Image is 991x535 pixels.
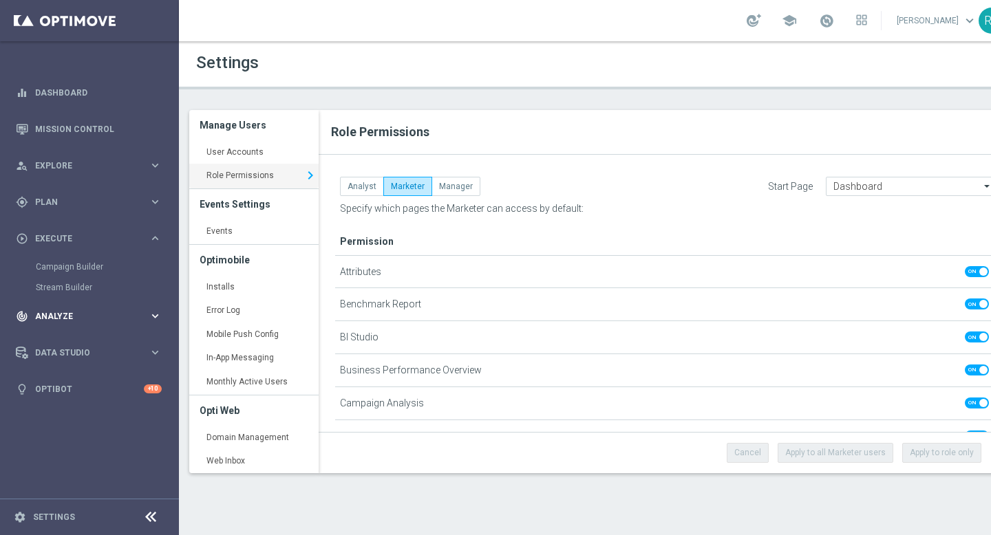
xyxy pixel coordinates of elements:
i: track_changes [16,310,28,323]
h3: Events Settings [200,189,308,219]
i: keyboard_arrow_right [149,346,162,359]
i: keyboard_arrow_right [149,195,162,208]
span: Benchmark Report [340,298,421,310]
a: Stream Builder [36,282,143,293]
button: Apply to role only [902,443,981,462]
span: Data Studio [35,349,149,357]
div: +10 [144,384,162,393]
button: Apply to all Marketer users [778,443,893,462]
i: keyboard_arrow_right [302,165,319,186]
button: Data Studio keyboard_arrow_right [15,347,162,358]
div: Campaign Builder [36,256,178,277]
div: Mission Control [16,111,162,147]
span: Cohorts Analysis [340,430,415,442]
i: keyboard_arrow_right [149,159,162,172]
a: Domain Management [189,426,319,450]
span: Plan [35,198,149,206]
a: Campaign Builder [36,261,143,272]
button: Mission Control [15,124,162,135]
div: Explore [16,160,149,172]
div: Plan [16,196,149,208]
i: settings [14,511,26,523]
button: Cancel [727,443,769,462]
i: lightbulb [16,383,28,395]
span: Execute [35,234,149,243]
i: play_circle_outline [16,232,28,245]
a: Error Log [189,298,319,323]
a: [PERSON_NAME]keyboard_arrow_down [895,10,979,31]
span: Attributes [340,266,381,278]
i: keyboard_arrow_right [149,309,162,323]
div: Dashboard [16,74,162,111]
button: person_search Explore keyboard_arrow_right [15,160,162,171]
span: BI Studio [340,331,379,343]
span: Explore [35,162,149,170]
h3: Opti Web [200,395,308,426]
i: equalizer [16,87,28,99]
h3: Optimobile [200,245,308,275]
span: Campaign Analysis [340,397,424,409]
button: lightbulb Optibot +10 [15,384,162,395]
i: keyboard_arrow_right [149,232,162,245]
i: gps_fixed [16,196,28,208]
h1: Settings [196,53,588,73]
div: Analyze [16,310,149,323]
button: Marketer [383,177,432,196]
label: Start Page [768,181,813,193]
a: Mobile Push Config [189,323,319,347]
a: Events [189,219,319,244]
a: Installs [189,275,319,300]
i: person_search [16,160,28,172]
h3: Manage Users [200,110,308,140]
span: Business Performance Overview [340,364,482,376]
a: Role Permissions [189,164,319,188]
a: Mission Control [35,111,162,147]
div: Data Studio [16,347,149,359]
div: Optibot [16,371,162,407]
a: In-App Messaging [189,346,319,371]
button: Manager [431,177,480,196]
a: Settings [33,513,75,521]
button: gps_fixed Plan keyboard_arrow_right [15,197,162,208]
button: play_circle_outline Execute keyboard_arrow_right [15,233,162,244]
a: Web Inbox [189,449,319,474]
button: Analyst [340,177,384,196]
div: Stream Builder [36,277,178,298]
a: Web Push Config [189,473,319,498]
div: Execute [16,232,149,245]
span: Analyze [35,312,149,320]
a: User Accounts [189,140,319,165]
button: equalizer Dashboard [15,87,162,98]
span: school [782,13,797,28]
span: keyboard_arrow_down [962,13,977,28]
button: track_changes Analyze keyboard_arrow_right [15,311,162,322]
a: Monthly Active Users [189,370,319,395]
span: Specify which pages the Marketer can access by default: [340,203,584,214]
a: Optibot [35,371,144,407]
a: Dashboard [35,74,162,111]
